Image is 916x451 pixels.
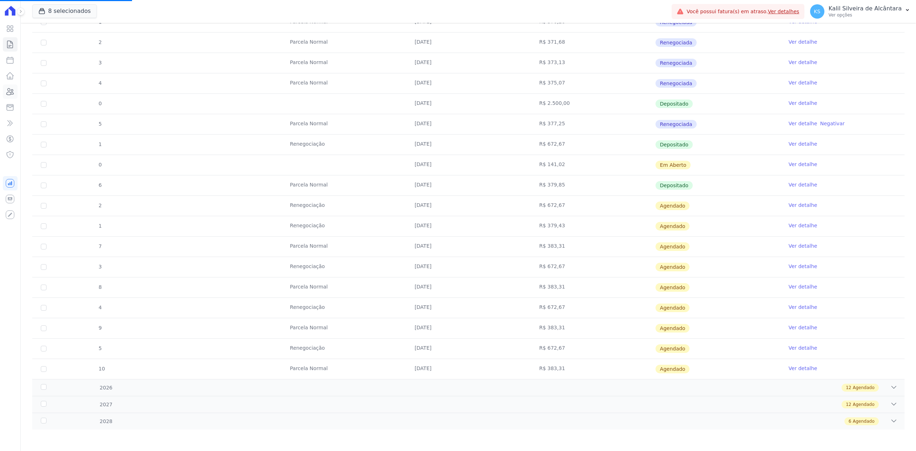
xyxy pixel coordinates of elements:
span: 1 [98,223,102,229]
td: Renegociação [281,216,406,236]
span: 4 [98,80,102,86]
a: Ver detalhe [789,344,817,351]
td: R$ 672,67 [531,298,655,318]
a: Ver detalhe [789,140,817,147]
a: Negativar [820,121,845,126]
td: R$ 377,25 [531,114,655,134]
td: R$ 379,85 [531,175,655,195]
a: Ver detalhe [789,222,817,229]
a: Ver detalhe [789,79,817,86]
td: R$ 371,68 [531,33,655,53]
a: Ver detalhe [789,304,817,311]
span: Depositado [656,181,693,190]
td: Parcela Normal [281,237,406,257]
td: [DATE] [406,53,531,73]
span: 0 [98,101,102,106]
td: Parcela Normal [281,318,406,338]
span: Renegociada [656,38,696,47]
input: Só é possível selecionar pagamentos em aberto [41,121,47,127]
span: 3 [98,264,102,270]
td: R$ 375,07 [531,73,655,93]
td: [DATE] [406,94,531,114]
span: 10 [98,366,105,372]
span: Renegociada [656,120,696,128]
a: Ver detalhes [768,9,799,14]
a: Ver detalhe [789,283,817,290]
td: Parcela Normal [281,73,406,93]
td: Parcela Normal [281,114,406,134]
input: Só é possível selecionar pagamentos em aberto [41,101,47,107]
td: Renegociação [281,135,406,155]
input: Só é possível selecionar pagamentos em aberto [41,60,47,66]
span: Agendado [853,418,874,425]
td: R$ 383,31 [531,277,655,297]
td: [DATE] [406,33,531,53]
span: Agendado [656,344,690,353]
input: default [41,244,47,249]
span: 6 [98,182,102,188]
span: 3 [98,60,102,66]
span: Agendado [656,324,690,333]
input: default [41,325,47,331]
td: [DATE] [406,277,531,297]
td: Renegociação [281,196,406,216]
span: Agendado [656,202,690,210]
input: Só é possível selecionar pagamentos em aberto [41,142,47,147]
a: Ver detalhe [789,38,817,45]
a: Ver detalhe [789,365,817,372]
td: [DATE] [406,298,531,318]
span: Agendado [656,222,690,231]
p: Kalil Silveira de Alcântara [829,5,902,12]
span: 2 [98,203,102,208]
td: Renegociação [281,339,406,359]
span: Você possui fatura(s) em atraso. [687,8,799,15]
span: 2 [98,39,102,45]
span: Em Aberto [656,161,691,169]
span: 5 [98,121,102,127]
td: R$ 672,67 [531,339,655,359]
td: R$ 672,67 [531,135,655,155]
span: Agendado [656,283,690,292]
span: KS [814,9,820,14]
td: [DATE] [406,257,531,277]
span: 6 [849,418,852,425]
span: 2026 [99,384,113,392]
span: 4 [98,305,102,310]
span: Depositado [656,100,693,108]
input: default [41,346,47,351]
td: [DATE] [406,359,531,379]
td: [DATE] [406,135,531,155]
span: 12 [846,384,851,391]
button: KS Kalil Silveira de Alcântara Ver opções [804,1,916,21]
span: Agendado [853,401,874,408]
td: Parcela Normal [281,175,406,195]
a: Ver detalhe [789,181,817,188]
td: R$ 383,31 [531,237,655,257]
span: 2027 [99,401,113,408]
input: Só é possível selecionar pagamentos em aberto [41,81,47,86]
td: [DATE] [406,339,531,359]
span: 2028 [99,418,113,425]
td: R$ 2.500,00 [531,94,655,114]
input: default [41,305,47,311]
input: default [41,162,47,168]
td: Parcela Normal [281,359,406,379]
span: Agendado [656,304,690,312]
td: [DATE] [406,196,531,216]
td: R$ 672,67 [531,257,655,277]
a: Ver detalhe [789,324,817,331]
span: 12 [846,401,851,408]
input: Só é possível selecionar pagamentos em aberto [41,40,47,45]
td: R$ 373,13 [531,53,655,73]
td: R$ 379,43 [531,216,655,236]
td: [DATE] [406,216,531,236]
td: [DATE] [406,237,531,257]
td: Parcela Normal [281,277,406,297]
input: Só é possível selecionar pagamentos em aberto [41,183,47,188]
input: default [41,223,47,229]
input: default [41,264,47,270]
td: R$ 672,67 [531,196,655,216]
p: Ver opções [829,12,902,18]
span: Depositado [656,140,693,149]
a: Ver detalhe [789,120,817,127]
